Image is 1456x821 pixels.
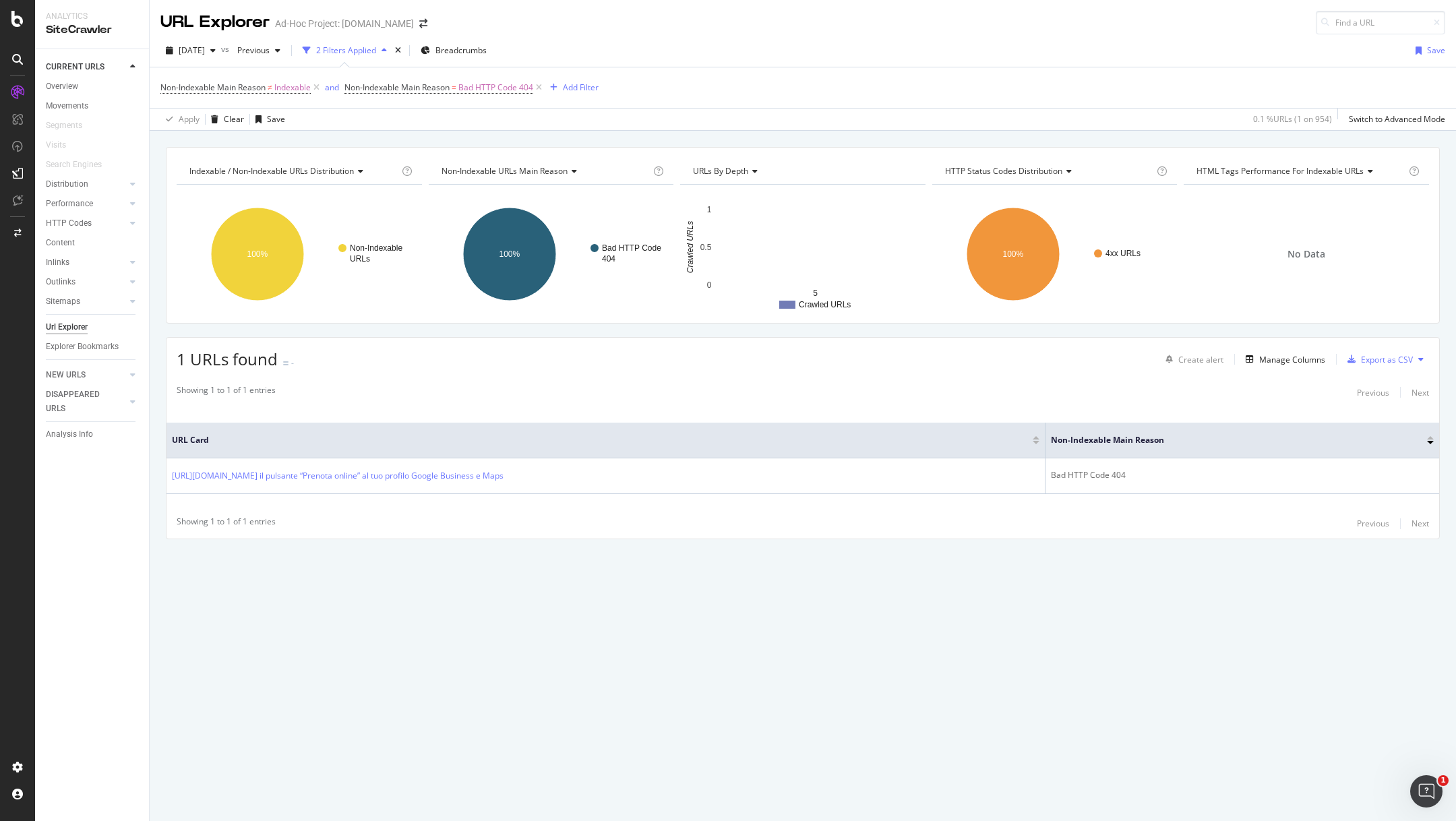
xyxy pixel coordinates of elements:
div: DISAPPEARED URLS [46,388,114,416]
span: URLs by Depth [693,165,748,177]
svg: A chart. [680,195,926,313]
div: Sitemaps [46,295,80,309]
button: Save [250,109,285,130]
div: Url Explorer [46,320,88,334]
div: Segments [46,119,82,133]
a: Visits [46,138,80,152]
div: Bad HTTP Code 404 [1051,469,1434,481]
button: Previous [1357,384,1389,400]
svg: A chart. [429,195,674,313]
div: Export as CSV [1361,354,1413,365]
text: 0.5 [700,243,712,252]
span: 1 [1438,775,1449,786]
div: Content [46,236,75,250]
div: 2 Filters Applied [316,44,376,56]
div: Create alert [1178,354,1223,365]
svg: A chart. [177,195,422,313]
button: and [325,81,339,94]
div: Next [1412,518,1429,529]
h4: HTTP Status Codes Distribution [942,160,1155,182]
div: NEW URLS [46,368,86,382]
text: Crawled URLs [799,300,851,309]
button: Previous [232,40,286,61]
div: Apply [179,113,200,125]
div: Add Filter [563,82,599,93]
a: HTTP Codes [46,216,126,231]
span: HTML Tags Performance for Indexable URLs [1196,165,1364,177]
a: Url Explorer [46,320,140,334]
text: 100% [1002,249,1023,259]
span: vs [221,43,232,55]
div: SiteCrawler [46,22,138,38]
div: CURRENT URLS [46,60,104,74]
div: Movements [46,99,88,113]
span: Breadcrumbs [435,44,487,56]
div: Save [267,113,285,125]
input: Find a URL [1316,11,1445,34]
span: Non-Indexable URLs Main Reason [442,165,568,177]
span: 1 URLs found [177,348,278,370]
div: Previous [1357,518,1389,529]
span: URL Card [172,434,1029,446]
a: NEW URLS [46,368,126,382]
svg: A chart. [932,195,1178,313]
div: Search Engines [46,158,102,172]
div: times [392,44,404,57]
div: Ad-Hoc Project: [DOMAIN_NAME] [275,17,414,30]
button: Next [1412,516,1429,532]
text: Non-Indexable [350,243,402,253]
text: 1 [707,205,712,214]
text: 404 [602,254,615,264]
div: arrow-right-arrow-left [419,19,427,28]
a: DISAPPEARED URLS [46,388,126,416]
div: Performance [46,197,93,211]
text: 0 [707,280,712,290]
span: = [452,82,456,93]
button: Export as CSV [1342,348,1413,370]
button: Switch to Advanced Mode [1343,109,1445,130]
span: Previous [232,44,270,56]
a: CURRENT URLS [46,60,126,74]
button: Manage Columns [1240,351,1325,367]
text: URLs [350,254,370,264]
a: Search Engines [46,158,115,172]
div: Distribution [46,177,88,191]
div: Showing 1 to 1 of 1 entries [177,384,276,400]
div: - [291,357,294,369]
div: 0.1 % URLs ( 1 on 954 ) [1253,113,1332,125]
div: Manage Columns [1259,354,1325,365]
span: Indexable [274,78,311,97]
h4: URLs by Depth [690,160,913,182]
div: Next [1412,387,1429,398]
div: Overview [46,80,78,94]
div: Analytics [46,11,138,22]
span: ≠ [268,82,272,93]
div: Analysis Info [46,427,93,442]
div: Switch to Advanced Mode [1349,113,1445,125]
button: Next [1412,384,1429,400]
button: Apply [160,109,200,130]
span: Non-Indexable Main Reason [1051,434,1407,446]
span: HTTP Status Codes Distribution [945,165,1062,177]
span: 2025 Oct. 2nd [179,44,205,56]
h4: HTML Tags Performance for Indexable URLs [1194,160,1406,182]
text: 5 [813,288,818,298]
span: No Data [1287,247,1325,261]
iframe: Intercom live chat [1410,775,1443,808]
a: Analysis Info [46,427,140,442]
div: URL Explorer [160,11,270,34]
h4: Non-Indexable URLs Main Reason [439,160,651,182]
span: Non-Indexable Main Reason [160,82,266,93]
div: Outlinks [46,275,75,289]
div: Clear [224,113,244,125]
text: 100% [247,249,268,259]
a: Outlinks [46,275,126,289]
a: Movements [46,99,140,113]
text: Bad HTTP Code [602,243,661,253]
h4: Indexable / Non-Indexable URLs Distribution [187,160,399,182]
a: Inlinks [46,255,126,270]
button: Save [1410,40,1445,61]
